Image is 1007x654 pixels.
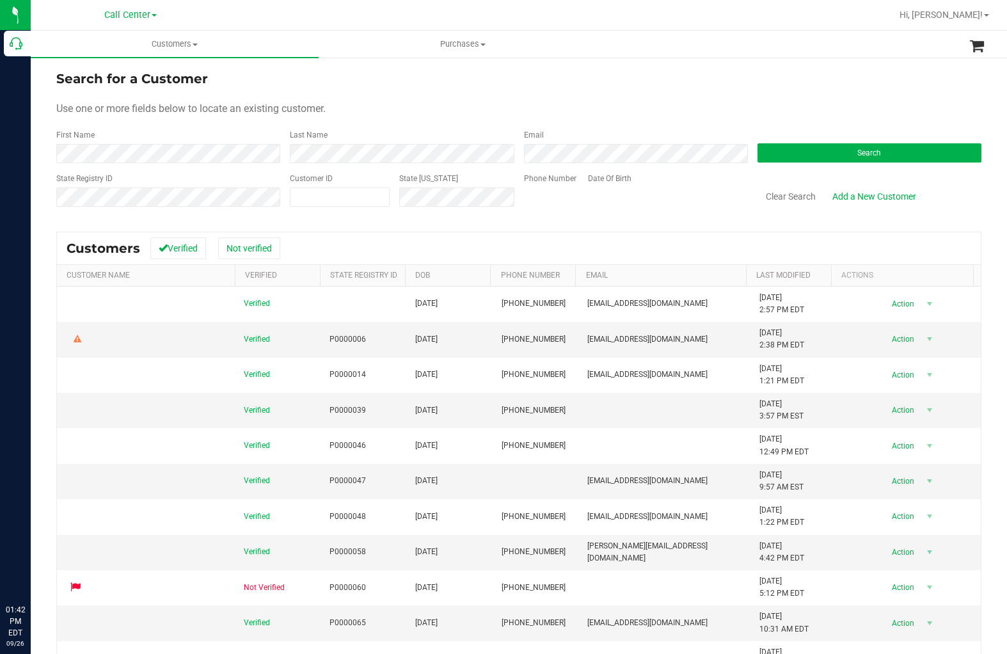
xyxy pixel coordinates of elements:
[524,129,544,141] label: Email
[6,639,25,648] p: 09/26
[922,614,938,632] span: select
[759,610,809,635] span: [DATE] 10:31 AM EDT
[415,546,438,558] span: [DATE]
[880,330,922,348] span: Action
[922,472,938,490] span: select
[759,540,804,564] span: [DATE] 4:42 PM EDT
[415,582,438,594] span: [DATE]
[759,433,809,458] span: [DATE] 12:49 PM EDT
[922,295,938,313] span: select
[922,366,938,384] span: select
[502,440,566,452] span: [PHONE_NUMBER]
[329,546,366,558] span: P0000058
[759,363,804,387] span: [DATE] 1:21 PM EDT
[415,511,438,523] span: [DATE]
[501,271,560,280] a: Phone Number
[757,186,824,207] button: Clear Search
[415,271,430,280] a: DOB
[824,186,924,207] a: Add a New Customer
[13,552,51,590] iframe: Resource center
[759,327,804,351] span: [DATE] 2:38 PM EDT
[399,173,458,184] label: State [US_STATE]
[587,540,744,564] span: [PERSON_NAME][EMAIL_ADDRESS][DOMAIN_NAME]
[841,271,968,280] div: Actions
[880,543,922,561] span: Action
[319,31,607,58] a: Purchases
[329,404,366,417] span: P0000039
[502,511,566,523] span: [PHONE_NUMBER]
[10,37,22,50] inline-svg: Call Center
[922,437,938,455] span: select
[880,401,922,419] span: Action
[502,582,566,594] span: [PHONE_NUMBER]
[922,507,938,525] span: select
[415,298,438,310] span: [DATE]
[857,148,881,157] span: Search
[330,271,397,280] a: State Registry Id
[587,475,708,487] span: [EMAIL_ADDRESS][DOMAIN_NAME]
[587,333,708,346] span: [EMAIL_ADDRESS][DOMAIN_NAME]
[244,298,270,310] span: Verified
[56,173,113,184] label: State Registry ID
[319,38,606,50] span: Purchases
[586,271,608,280] a: Email
[900,10,983,20] span: Hi, [PERSON_NAME]!
[6,604,25,639] p: 01:42 PM EDT
[56,71,208,86] span: Search for a Customer
[757,143,981,163] button: Search
[880,366,922,384] span: Action
[415,404,438,417] span: [DATE]
[759,398,804,422] span: [DATE] 3:57 PM EST
[104,10,150,20] span: Call Center
[329,475,366,487] span: P0000047
[415,369,438,381] span: [DATE]
[415,440,438,452] span: [DATE]
[502,333,566,346] span: [PHONE_NUMBER]
[502,404,566,417] span: [PHONE_NUMBER]
[502,546,566,558] span: [PHONE_NUMBER]
[922,330,938,348] span: select
[244,546,270,558] span: Verified
[244,617,270,629] span: Verified
[922,543,938,561] span: select
[244,440,270,452] span: Verified
[759,504,804,529] span: [DATE] 1:22 PM EDT
[502,298,566,310] span: [PHONE_NUMBER]
[67,241,140,256] span: Customers
[38,550,53,565] iframe: Resource center unread badge
[244,333,270,346] span: Verified
[31,38,319,50] span: Customers
[218,237,280,259] button: Not verified
[415,333,438,346] span: [DATE]
[922,578,938,596] span: select
[759,469,804,493] span: [DATE] 9:57 AM EST
[150,237,206,259] button: Verified
[31,31,319,58] a: Customers
[880,614,922,632] span: Action
[244,582,285,594] span: Not Verified
[880,472,922,490] span: Action
[329,582,366,594] span: P0000060
[502,617,566,629] span: [PHONE_NUMBER]
[880,437,922,455] span: Action
[329,511,366,523] span: P0000048
[880,295,922,313] span: Action
[329,440,366,452] span: P0000046
[587,298,708,310] span: [EMAIL_ADDRESS][DOMAIN_NAME]
[72,333,83,346] div: Warning - Level 2
[415,475,438,487] span: [DATE]
[587,511,708,523] span: [EMAIL_ADDRESS][DOMAIN_NAME]
[245,271,277,280] a: Verified
[244,369,270,381] span: Verified
[244,511,270,523] span: Verified
[290,129,328,141] label: Last Name
[290,173,333,184] label: Customer ID
[502,369,566,381] span: [PHONE_NUMBER]
[922,401,938,419] span: select
[880,578,922,596] span: Action
[56,129,95,141] label: First Name
[587,617,708,629] span: [EMAIL_ADDRESS][DOMAIN_NAME]
[756,271,811,280] a: Last Modified
[68,582,83,594] div: Flagged for deletion
[880,507,922,525] span: Action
